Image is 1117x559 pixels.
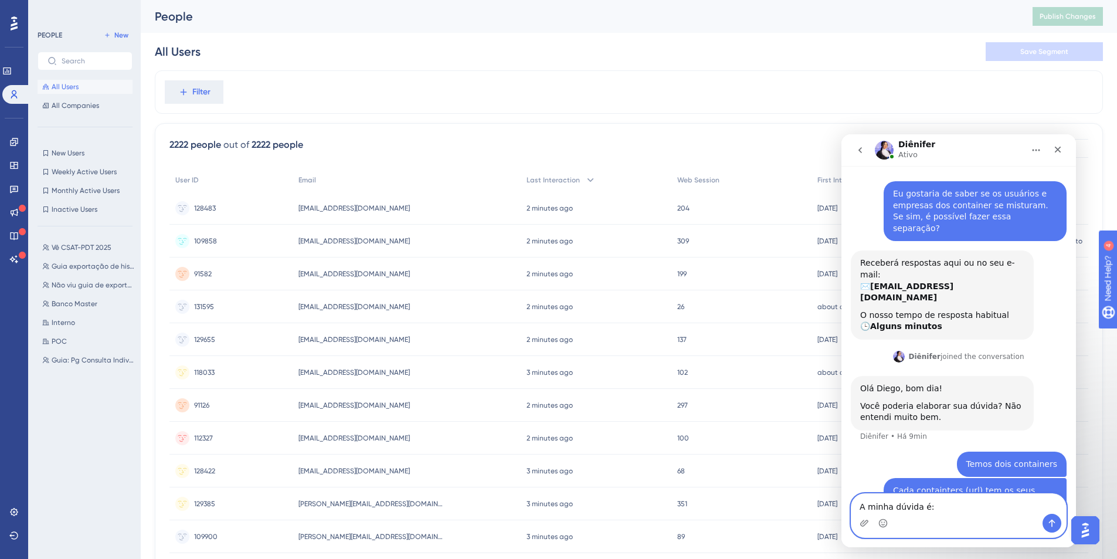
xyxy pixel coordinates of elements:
time: [DATE] [817,237,837,245]
span: New Users [52,148,84,158]
time: 2 minutes ago [527,401,573,409]
span: [EMAIL_ADDRESS][DOMAIN_NAME] [298,335,410,344]
span: First Interaction [817,175,870,185]
button: Banco Master [38,297,140,311]
span: [PERSON_NAME][EMAIL_ADDRESS][DOMAIN_NAME] [298,499,445,509]
time: 2 minutes ago [527,204,573,212]
span: POC [52,337,67,346]
div: People [155,8,1003,25]
time: 3 minutes ago [527,533,573,541]
span: 128422 [194,466,215,476]
button: New [100,28,133,42]
span: Weekly Active Users [52,167,117,177]
button: Filter [165,80,223,104]
span: New [114,31,128,40]
span: 199 [677,269,687,279]
button: Monthly Active Users [38,184,133,198]
iframe: UserGuiding AI Assistant Launcher [1068,513,1103,548]
time: [DATE] [817,270,837,278]
button: Save Segment [986,42,1103,61]
button: Weekly Active Users [38,165,133,179]
button: Interno [38,316,140,330]
button: Export CSV [835,139,894,158]
time: 3 minutes ago [527,467,573,475]
span: 109858 [194,236,217,246]
span: 351 [677,499,687,509]
div: 2222 people [252,138,303,152]
time: [DATE] [817,336,837,344]
span: 129385 [194,499,215,509]
span: 204 [677,204,690,213]
button: All Users [38,80,133,94]
span: [EMAIL_ADDRESS][DOMAIN_NAME] [298,204,410,213]
span: [EMAIL_ADDRESS][DOMAIN_NAME] [298,466,410,476]
time: about a month ago [817,303,882,311]
span: 118033 [194,368,215,377]
time: [DATE] [817,533,837,541]
span: Monthly Active Users [52,186,120,195]
button: Guia: Pg Consulta Individual | [DATE] [38,353,140,367]
button: Guia exportação de historico [38,259,140,273]
span: Banco Master [52,299,97,309]
span: Email [298,175,316,185]
div: 2222 people [169,138,221,152]
span: All Companies [52,101,99,110]
span: 128483 [194,204,216,213]
span: All Users [52,82,79,92]
span: [EMAIL_ADDRESS][DOMAIN_NAME] [298,302,410,311]
span: [EMAIL_ADDRESS][DOMAIN_NAME] [298,269,410,279]
span: 89 [677,532,685,541]
time: [DATE] [817,500,837,508]
span: Last Interaction [527,175,580,185]
span: 102 [677,368,688,377]
time: [DATE] [817,204,837,212]
span: 91582 [194,269,212,279]
span: Não viu guia de exportação [52,280,135,290]
button: Vê CSAT-PDT 2025 [38,240,140,255]
span: Filter [192,85,211,99]
time: 2 minutes ago [527,434,573,442]
span: [EMAIL_ADDRESS][DOMAIN_NAME] [298,368,410,377]
button: All Companies [38,99,133,113]
span: 26 [677,302,684,311]
span: Guia: Pg Consulta Individual | [DATE] [52,355,135,365]
button: Inactive Users [38,202,133,216]
div: 4 [82,6,85,15]
button: Publish Changes [1033,7,1103,26]
span: 131595 [194,302,214,311]
time: [DATE] [817,467,837,475]
button: New Users [38,146,133,160]
span: Save Segment [1020,47,1068,56]
time: [DATE] [817,401,837,409]
span: Vê CSAT-PDT 2025 [52,243,111,252]
iframe: Intercom live chat [841,134,1076,547]
span: 109900 [194,532,218,541]
span: [EMAIL_ADDRESS][DOMAIN_NAME] [298,236,410,246]
span: [PERSON_NAME][EMAIL_ADDRESS][DOMAIN_NAME] [298,532,445,541]
input: Search [62,57,123,65]
span: 137 [677,335,687,344]
span: Interno [52,318,75,327]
